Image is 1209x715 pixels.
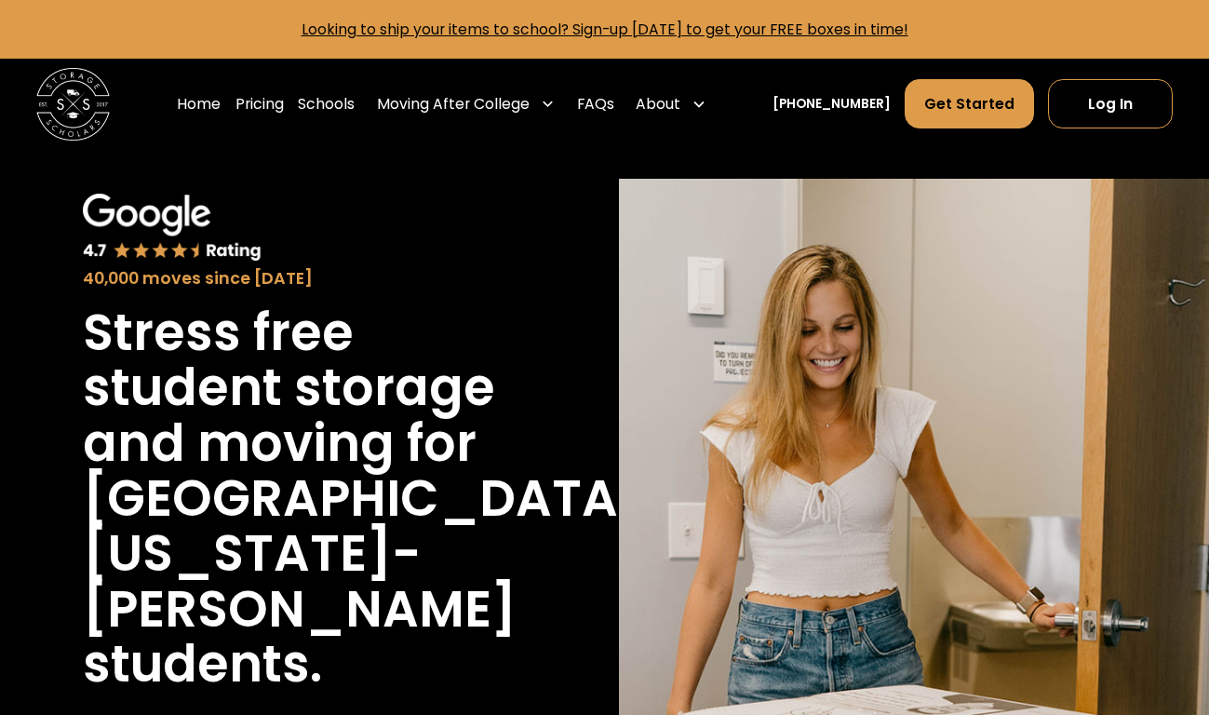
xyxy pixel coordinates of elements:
[772,95,891,115] a: [PHONE_NUMBER]
[177,78,221,129] a: Home
[83,637,322,692] h1: students.
[83,194,262,263] img: Google 4.7 star rating
[83,471,643,637] h1: [GEOGRAPHIC_DATA][US_STATE]-[PERSON_NAME]
[298,78,355,129] a: Schools
[629,78,714,129] div: About
[83,266,507,291] div: 40,000 moves since [DATE]
[1048,79,1173,128] a: Log In
[636,93,680,115] div: About
[905,79,1033,128] a: Get Started
[302,20,908,39] a: Looking to ship your items to school? Sign-up [DATE] to get your FREE boxes in time!
[577,78,614,129] a: FAQs
[83,305,507,471] h1: Stress free student storage and moving for
[369,78,562,129] div: Moving After College
[377,93,530,115] div: Moving After College
[36,68,110,142] img: Storage Scholars main logo
[235,78,284,129] a: Pricing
